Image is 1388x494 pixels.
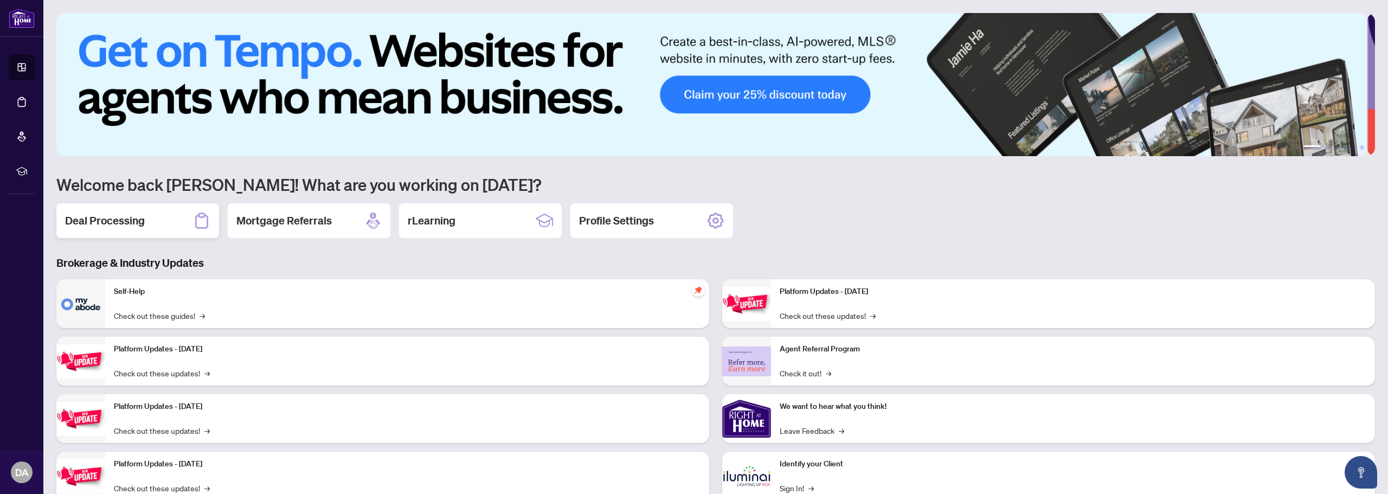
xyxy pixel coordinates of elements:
p: Platform Updates - [DATE] [114,401,701,413]
button: 4 [1342,145,1347,150]
img: Slide 0 [56,13,1367,156]
span: → [826,367,831,379]
p: Self-Help [114,286,701,298]
button: 1 [1303,145,1321,150]
a: Check it out!→ [780,367,831,379]
span: → [839,425,844,437]
img: Self-Help [56,279,105,328]
span: → [870,310,876,322]
button: 6 [1360,145,1364,150]
h1: Welcome back [PERSON_NAME]! What are you working on [DATE]? [56,174,1375,195]
button: 5 [1351,145,1355,150]
a: Check out these updates!→ [114,367,210,379]
h3: Brokerage & Industry Updates [56,255,1375,271]
p: Platform Updates - [DATE] [114,343,701,355]
span: DA [15,465,29,480]
a: Check out these updates!→ [780,310,876,322]
button: 2 [1325,145,1329,150]
img: Platform Updates - July 21, 2025 [56,402,105,436]
img: Platform Updates - July 8, 2025 [56,459,105,493]
img: Platform Updates - June 23, 2025 [722,287,771,321]
img: Platform Updates - September 16, 2025 [56,344,105,378]
p: Platform Updates - [DATE] [780,286,1366,298]
p: Agent Referral Program [780,343,1366,355]
h2: Profile Settings [579,213,654,228]
span: → [204,482,210,494]
span: → [808,482,814,494]
a: Leave Feedback→ [780,425,844,437]
a: Sign In!→ [780,482,814,494]
span: → [204,367,210,379]
p: We want to hear what you think! [780,401,1366,413]
h2: rLearning [408,213,455,228]
img: Agent Referral Program [722,347,771,376]
p: Platform Updates - [DATE] [114,458,701,470]
a: Check out these updates!→ [114,482,210,494]
button: Open asap [1345,456,1377,489]
img: logo [9,8,35,28]
h2: Mortgage Referrals [236,213,332,228]
a: Check out these guides!→ [114,310,205,322]
span: → [204,425,210,437]
p: Identify your Client [780,458,1366,470]
h2: Deal Processing [65,213,145,228]
a: Check out these updates!→ [114,425,210,437]
button: 3 [1334,145,1338,150]
span: pushpin [692,284,705,297]
span: → [200,310,205,322]
img: We want to hear what you think! [722,394,771,443]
